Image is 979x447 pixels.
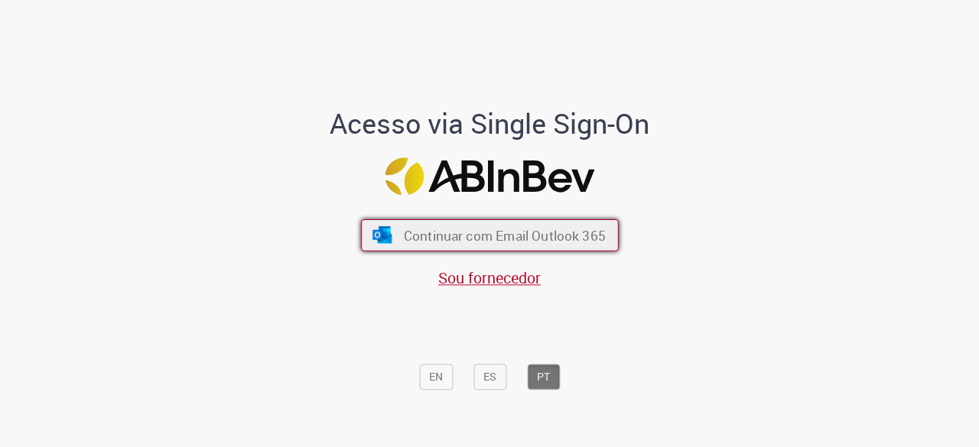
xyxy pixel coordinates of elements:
button: ES [473,364,506,390]
img: ícone Azure/Microsoft 360 [371,227,393,244]
a: Sou fornecedor [438,267,541,288]
img: Logo ABInBev [385,157,594,195]
h1: Acesso via Single Sign-On [278,109,702,140]
button: ícone Azure/Microsoft 360 Continuar com Email Outlook 365 [361,219,619,251]
button: EN [419,364,453,390]
span: Continuar com Email Outlook 365 [403,227,605,245]
button: PT [527,364,560,390]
